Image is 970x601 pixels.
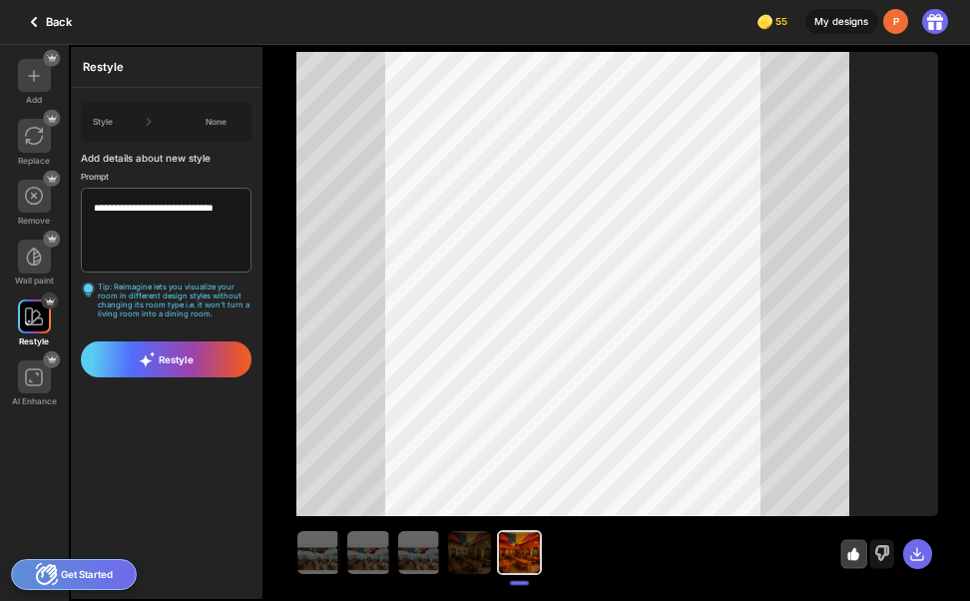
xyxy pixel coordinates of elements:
div: Get Started [11,559,137,590]
span: Restyle [139,351,194,367]
div: Restyle [19,336,49,346]
div: P [883,9,908,34]
div: Remove [18,216,50,226]
div: AI Enhance [12,396,57,406]
div: Add [26,95,42,105]
div: Style [93,117,113,127]
div: Prompt [81,172,250,182]
div: None [191,117,242,127]
div: Add details about new style [81,153,250,164]
img: textarea-hint-icon.svg [81,283,96,298]
div: Restyle [72,48,261,88]
div: Replace [18,156,50,166]
div: My designs [805,9,878,34]
div: Wall paint [15,276,54,286]
div: Tip: Reimagine lets you visualize your room in different design styles without changing its room ... [81,283,250,318]
span: 55 [775,16,791,27]
div: Back [22,10,72,34]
